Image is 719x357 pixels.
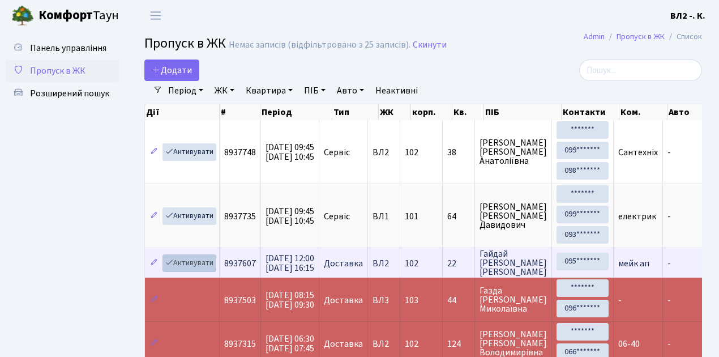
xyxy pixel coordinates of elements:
[373,259,395,268] span: ВЛ2
[144,59,199,81] a: Додати
[405,146,418,159] span: 102
[38,6,93,24] b: Комфорт
[38,6,119,25] span: Таун
[447,259,470,268] span: 22
[484,104,562,120] th: ПІБ
[667,257,671,270] span: -
[266,141,314,163] span: [DATE] 09:45 [DATE] 10:45
[266,289,314,311] span: [DATE] 08:15 [DATE] 09:30
[224,210,256,223] span: 8937735
[299,81,330,100] a: ПІБ
[371,81,422,100] a: Неактивні
[667,104,705,120] th: Авто
[480,138,547,165] span: [PERSON_NAME] [PERSON_NAME] Анатоліївна
[152,64,192,76] span: Додати
[665,31,702,43] li: Список
[447,296,470,305] span: 44
[210,81,239,100] a: ЖК
[405,257,418,270] span: 102
[667,294,671,307] span: -
[480,249,547,277] span: Гайдай [PERSON_NAME] [PERSON_NAME]
[224,257,256,270] span: 8937607
[266,205,314,227] span: [DATE] 09:45 [DATE] 10:45
[670,9,705,23] a: ВЛ2 -. К.
[224,294,256,307] span: 8937503
[162,143,216,161] a: Активувати
[405,338,418,350] span: 102
[447,148,470,157] span: 38
[618,257,649,270] span: мейк ап
[30,42,106,54] span: Панель управління
[567,25,719,49] nav: breadcrumb
[6,59,119,82] a: Пропуск в ЖК
[480,286,547,313] span: Газда [PERSON_NAME] Миколаївна
[405,210,418,223] span: 101
[11,5,34,27] img: logo.png
[164,81,208,100] a: Період
[162,207,216,225] a: Активувати
[405,294,418,307] span: 103
[324,148,350,157] span: Сервіс
[241,81,297,100] a: Квартира
[266,252,314,274] span: [DATE] 12:00 [DATE] 16:15
[670,10,705,22] b: ВЛ2 -. К.
[584,31,605,42] a: Admin
[447,212,470,221] span: 64
[373,339,395,348] span: ВЛ2
[266,333,314,355] span: [DATE] 06:30 [DATE] 07:45
[667,338,671,350] span: -
[618,210,656,223] span: електрик
[6,37,119,59] a: Панель управління
[224,338,256,350] span: 8937315
[618,146,658,159] span: Сантехніх
[332,81,369,100] a: Авто
[30,65,85,77] span: Пропуск в ЖК
[144,33,226,53] span: Пропуск в ЖК
[618,338,640,350] span: 06-40
[562,104,619,120] th: Контакти
[617,31,665,42] a: Пропуск в ЖК
[447,339,470,348] span: 124
[480,330,547,357] span: [PERSON_NAME] [PERSON_NAME] Володимирівна
[220,104,260,120] th: #
[373,212,395,221] span: ВЛ1
[332,104,379,120] th: Тип
[145,104,220,120] th: Дії
[379,104,411,120] th: ЖК
[579,59,702,81] input: Пошук...
[373,296,395,305] span: ВЛ3
[324,212,350,221] span: Сервіс
[162,254,216,272] a: Активувати
[619,104,667,120] th: Ком.
[6,82,119,105] a: Розширений пошук
[324,259,363,268] span: Доставка
[30,87,109,100] span: Розширений пошук
[667,146,671,159] span: -
[452,104,484,120] th: Кв.
[413,40,447,50] a: Скинути
[260,104,332,120] th: Період
[618,294,622,307] span: -
[142,6,170,25] button: Переключити навігацію
[411,104,452,120] th: корп.
[229,40,410,50] div: Немає записів (відфільтровано з 25 записів).
[667,210,671,223] span: -
[324,296,363,305] span: Доставка
[480,202,547,229] span: [PERSON_NAME] [PERSON_NAME] Давидович
[324,339,363,348] span: Доставка
[373,148,395,157] span: ВЛ2
[224,146,256,159] span: 8937748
